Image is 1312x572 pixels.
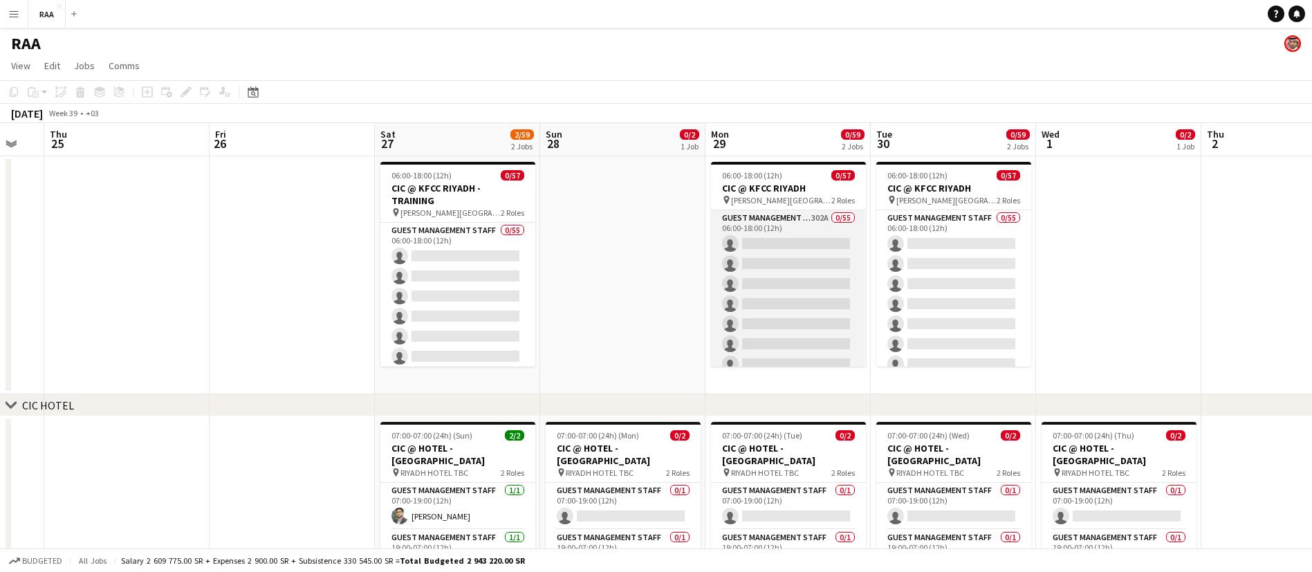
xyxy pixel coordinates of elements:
app-job-card: 06:00-18:00 (12h)0/57CIC @ KFCC RIYADH [PERSON_NAME][GEOGRAPHIC_DATA]2 RolesGuest Management Staf... [711,162,866,367]
span: 0/57 [831,170,855,181]
span: Mon [711,128,729,140]
h3: CIC @ KFCC RIYADH [711,182,866,194]
h3: CIC @ HOTEL - [GEOGRAPHIC_DATA] [380,442,535,467]
button: Budgeted [7,553,64,569]
div: 1 Job [1176,141,1194,151]
span: 2 Roles [997,468,1020,478]
span: All jobs [76,555,109,566]
span: RIYADH HOTEL TBC [896,468,964,478]
span: RIYADH HOTEL TBC [1062,468,1129,478]
div: [DATE] [11,107,43,120]
span: View [11,59,30,72]
span: RIYADH HOTEL TBC [400,468,468,478]
span: 07:00-07:00 (24h) (Mon) [557,430,639,441]
span: 26 [213,136,226,151]
app-job-card: 06:00-18:00 (12h)0/57CIC @ KFCC RIYADH [PERSON_NAME][GEOGRAPHIC_DATA]2 RolesGuest Management Staf... [876,162,1031,367]
app-card-role: Guest Management Staff0/107:00-19:00 (12h) [876,483,1031,530]
app-card-role: Guest Management Staff1/107:00-19:00 (12h)[PERSON_NAME] [380,483,535,530]
app-card-role: Guest Management Staff0/107:00-19:00 (12h) [711,483,866,530]
span: 2 Roles [997,195,1020,205]
span: 1 [1040,136,1060,151]
span: 2 Roles [831,468,855,478]
span: Sat [380,128,396,140]
span: 0/2 [835,430,855,441]
span: 25 [48,136,67,151]
span: [PERSON_NAME][GEOGRAPHIC_DATA] [896,195,997,205]
span: 0/57 [997,170,1020,181]
span: RIYADH HOTEL TBC [731,468,799,478]
app-user-avatar: Yousef Hussain Alabdulmuhsin [1284,35,1301,52]
span: 2 Roles [666,468,690,478]
span: 0/59 [841,129,865,140]
span: 0/57 [501,170,524,181]
span: 0/59 [1006,129,1030,140]
span: 2/2 [505,430,524,441]
span: Thu [50,128,67,140]
a: Comms [103,57,145,75]
span: 27 [378,136,396,151]
span: 30 [874,136,892,151]
span: 28 [544,136,562,151]
a: View [6,57,36,75]
div: Salary 2 609 775.00 SR + Expenses 2 900.00 SR + Subsistence 330 545.00 SR = [121,555,525,566]
span: 0/2 [1001,430,1020,441]
span: 2 Roles [501,468,524,478]
span: Sun [546,128,562,140]
span: 0/2 [670,430,690,441]
a: Jobs [68,57,100,75]
span: Comms [109,59,140,72]
span: 0/2 [1166,430,1185,441]
h3: CIC @ KFCC RIYADH - TRAINING [380,182,535,207]
span: 07:00-07:00 (24h) (Tue) [722,430,802,441]
span: [PERSON_NAME][GEOGRAPHIC_DATA] [731,195,831,205]
div: 2 Jobs [1007,141,1029,151]
span: Jobs [74,59,95,72]
h1: RAA [11,33,41,54]
div: CIC HOTEL [22,398,74,412]
span: 07:00-07:00 (24h) (Sun) [391,430,472,441]
div: 2 Jobs [842,141,864,151]
span: RIYADH HOTEL TBC [566,468,634,478]
span: 29 [709,136,729,151]
div: 1 Job [681,141,699,151]
span: 0/2 [1176,129,1195,140]
h3: CIC @ HOTEL - [GEOGRAPHIC_DATA] [546,442,701,467]
span: 2 Roles [1162,468,1185,478]
span: Budgeted [22,556,62,566]
span: 06:00-18:00 (12h) [887,170,948,181]
span: Wed [1042,128,1060,140]
div: +03 [86,108,99,118]
span: 07:00-07:00 (24h) (Wed) [887,430,970,441]
span: Week 39 [46,108,80,118]
span: 07:00-07:00 (24h) (Thu) [1053,430,1134,441]
button: RAA [28,1,66,28]
h3: CIC @ HOTEL - [GEOGRAPHIC_DATA] [1042,442,1196,467]
span: Tue [876,128,892,140]
h3: CIC @ HOTEL - [GEOGRAPHIC_DATA] [876,442,1031,467]
app-card-role: Guest Management Staff0/107:00-19:00 (12h) [1042,483,1196,530]
span: Total Budgeted 2 943 220.00 SR [400,555,525,566]
span: [PERSON_NAME][GEOGRAPHIC_DATA] [400,207,501,218]
span: 2 [1205,136,1224,151]
div: 2 Jobs [511,141,533,151]
span: Edit [44,59,60,72]
span: 2/59 [510,129,534,140]
app-job-card: 06:00-18:00 (12h)0/57CIC @ KFCC RIYADH - TRAINING [PERSON_NAME][GEOGRAPHIC_DATA]2 RolesGuest Mana... [380,162,535,367]
span: Fri [215,128,226,140]
span: 2 Roles [831,195,855,205]
a: Edit [39,57,66,75]
span: 2 Roles [501,207,524,218]
span: 06:00-18:00 (12h) [722,170,782,181]
span: 0/2 [680,129,699,140]
h3: CIC @ HOTEL - [GEOGRAPHIC_DATA] [711,442,866,467]
h3: CIC @ KFCC RIYADH [876,182,1031,194]
app-card-role: Guest Management Staff0/107:00-19:00 (12h) [546,483,701,530]
span: 06:00-18:00 (12h) [391,170,452,181]
span: Thu [1207,128,1224,140]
